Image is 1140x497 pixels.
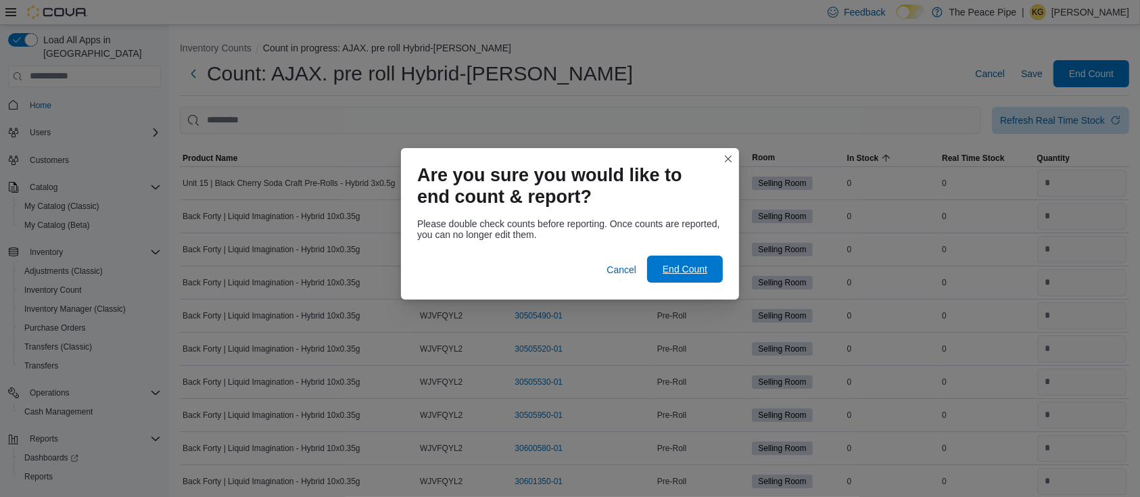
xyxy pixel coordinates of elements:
[663,262,707,276] span: End Count
[417,218,723,240] div: Please double check counts before reporting. Once counts are reported, you can no longer edit them.
[720,151,736,167] button: Closes this modal window
[601,256,642,283] button: Cancel
[417,164,712,208] h1: Are you sure you would like to end count & report?
[647,256,723,283] button: End Count
[607,263,636,277] span: Cancel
